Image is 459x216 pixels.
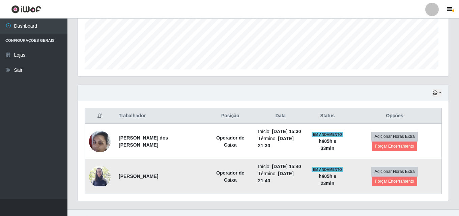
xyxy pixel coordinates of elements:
li: Término: [258,135,303,149]
span: EM ANDAMENTO [312,167,344,172]
li: Término: [258,170,303,184]
li: Início: [258,163,303,170]
button: Adicionar Horas Extra [371,132,418,141]
time: [DATE] 15:40 [272,164,301,169]
th: Trabalhador [115,108,206,124]
span: EM ANDAMENTO [312,132,344,137]
img: CoreUI Logo [11,5,41,13]
th: Data [254,108,307,124]
button: Forçar Encerramento [372,142,417,151]
strong: [PERSON_NAME] dos [PERSON_NAME] [119,135,168,148]
button: Forçar Encerramento [372,177,417,186]
th: Opções [348,108,441,124]
img: 1658953242663.jpeg [89,127,111,156]
strong: [PERSON_NAME] [119,174,158,179]
th: Status [307,108,348,124]
li: Início: [258,128,303,135]
strong: há 05 h e 23 min [319,174,336,186]
button: Adicionar Horas Extra [371,167,418,176]
th: Posição [206,108,254,124]
strong: Operador de Caixa [216,135,244,148]
strong: Operador de Caixa [216,170,244,183]
time: [DATE] 15:30 [272,129,301,134]
img: 1751565100941.jpeg [89,166,111,186]
strong: há 05 h e 33 min [319,138,336,151]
